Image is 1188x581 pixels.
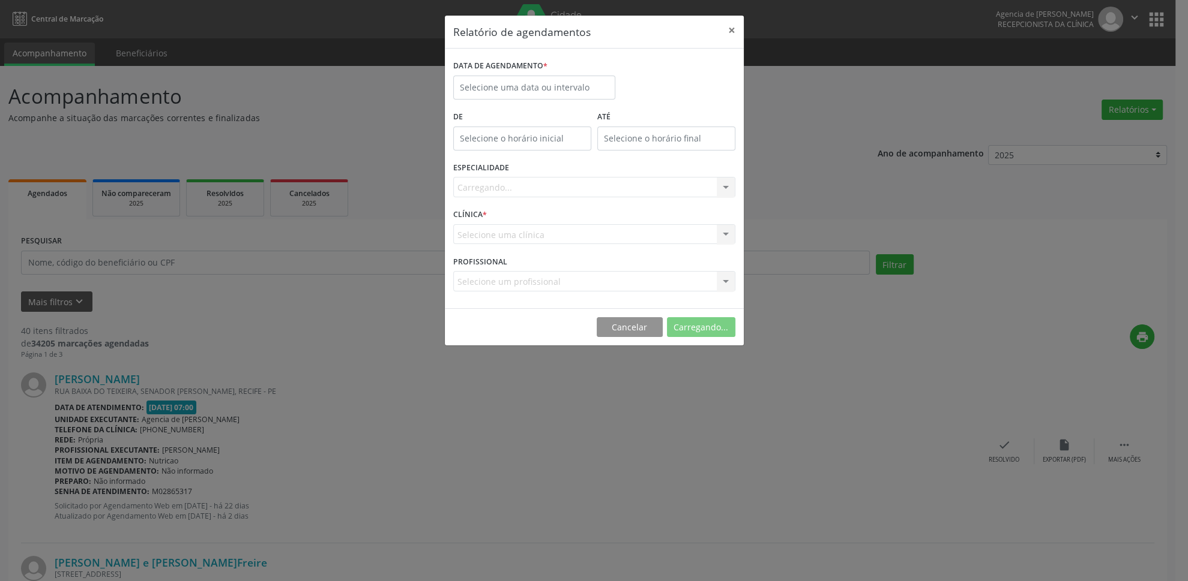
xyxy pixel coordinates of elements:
[453,108,591,127] label: De
[453,252,507,271] label: PROFISSIONAL
[597,127,735,150] input: Selecione o horário final
[453,76,615,100] input: Selecione uma data ou intervalo
[453,24,591,40] h5: Relatório de agendamentos
[453,57,547,76] label: DATA DE AGENDAMENTO
[597,108,735,127] label: ATÉ
[667,317,735,338] button: Carregando...
[453,127,591,150] input: Selecione o horário inicial
[597,317,663,338] button: Cancelar
[720,16,744,45] button: Close
[453,159,509,177] label: ESPECIALIDADE
[453,206,487,224] label: CLÍNICA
